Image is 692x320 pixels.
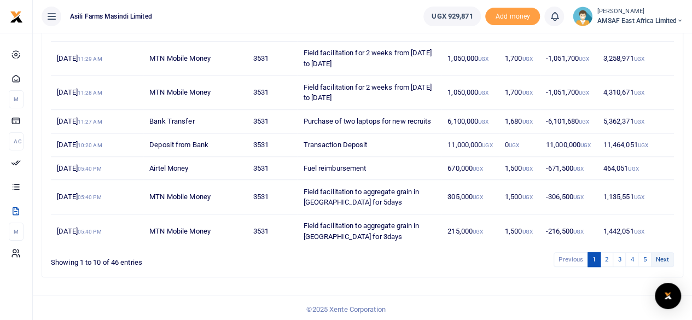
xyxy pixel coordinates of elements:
[597,75,674,109] td: 4,310,671
[297,180,441,214] td: Field facilitation to aggregate grain in [GEOGRAPHIC_DATA] for 5days
[597,214,674,248] td: 1,442,051
[655,283,681,309] div: Open Intercom Messenger
[10,12,23,20] a: logo-small logo-large logo-large
[247,180,297,214] td: 3531
[588,252,601,267] a: 1
[600,252,613,267] a: 2
[423,7,481,26] a: UGX 929,871
[51,133,143,157] td: [DATE]
[633,56,644,62] small: UGX
[78,194,102,200] small: 05:40 PM
[143,42,247,75] td: MTN Mobile Money
[637,142,648,148] small: UGX
[247,110,297,133] td: 3531
[499,180,540,214] td: 1,500
[51,214,143,248] td: [DATE]
[613,252,626,267] a: 3
[579,56,589,62] small: UGX
[51,251,306,268] div: Showing 1 to 10 of 46 entries
[651,252,674,267] a: Next
[485,11,540,20] a: Add money
[597,133,674,157] td: 11,464,051
[638,252,651,267] a: 5
[441,75,499,109] td: 1,050,000
[597,157,674,181] td: 464,051
[297,42,441,75] td: Field facilitation for 2 weeks from [DATE] to [DATE]
[419,7,485,26] li: Wallet ballance
[441,133,499,157] td: 11,000,000
[247,157,297,181] td: 3531
[9,132,24,150] li: Ac
[573,7,683,26] a: profile-user [PERSON_NAME] AMSAF East Africa Limited
[143,75,247,109] td: MTN Mobile Money
[297,133,441,157] td: Transaction Deposit
[10,10,23,24] img: logo-small
[441,214,499,248] td: 215,000
[247,214,297,248] td: 3531
[628,166,638,172] small: UGX
[499,110,540,133] td: 1,680
[499,75,540,109] td: 1,700
[78,119,102,125] small: 11:27 AM
[247,75,297,109] td: 3531
[540,133,597,157] td: 11,000,000
[597,16,683,26] span: AMSAF East Africa Limited
[625,252,638,267] a: 4
[485,8,540,26] span: Add money
[441,110,499,133] td: 6,100,000
[9,90,24,108] li: M
[9,223,24,241] li: M
[143,133,247,157] td: Deposit from Bank
[441,180,499,214] td: 305,000
[540,110,597,133] td: -6,101,680
[143,214,247,248] td: MTN Mobile Money
[573,194,584,200] small: UGX
[478,90,489,96] small: UGX
[478,56,489,62] small: UGX
[297,214,441,248] td: Field facilitation to aggregate grain in [GEOGRAPHIC_DATA] for 3days
[78,142,102,148] small: 10:20 AM
[597,42,674,75] td: 3,258,971
[78,90,102,96] small: 11:28 AM
[51,75,143,109] td: [DATE]
[540,42,597,75] td: -1,051,700
[573,229,584,235] small: UGX
[473,229,483,235] small: UGX
[522,90,532,96] small: UGX
[522,229,532,235] small: UGX
[573,166,584,172] small: UGX
[522,119,532,125] small: UGX
[247,133,297,157] td: 3531
[78,229,102,235] small: 05:40 PM
[522,166,532,172] small: UGX
[297,110,441,133] td: Purchase of two laptops for new recruits
[499,133,540,157] td: 0
[573,7,592,26] img: profile-user
[540,157,597,181] td: -671,500
[51,110,143,133] td: [DATE]
[633,90,644,96] small: UGX
[482,142,492,148] small: UGX
[579,119,589,125] small: UGX
[485,8,540,26] li: Toup your wallet
[633,119,644,125] small: UGX
[540,180,597,214] td: -306,500
[441,157,499,181] td: 670,000
[143,157,247,181] td: Airtel Money
[473,194,483,200] small: UGX
[473,166,483,172] small: UGX
[297,75,441,109] td: Field facilitation for 2 weeks from [DATE] to [DATE]
[297,157,441,181] td: Fuel reimbursement
[78,166,102,172] small: 05:40 PM
[540,75,597,109] td: -1,051,700
[540,214,597,248] td: -216,500
[499,157,540,181] td: 1,500
[143,110,247,133] td: Bank Transfer
[499,42,540,75] td: 1,700
[478,119,489,125] small: UGX
[78,56,102,62] small: 11:29 AM
[441,42,499,75] td: 1,050,000
[66,11,156,21] span: Asili Farms Masindi Limited
[509,142,519,148] small: UGX
[597,110,674,133] td: 5,362,371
